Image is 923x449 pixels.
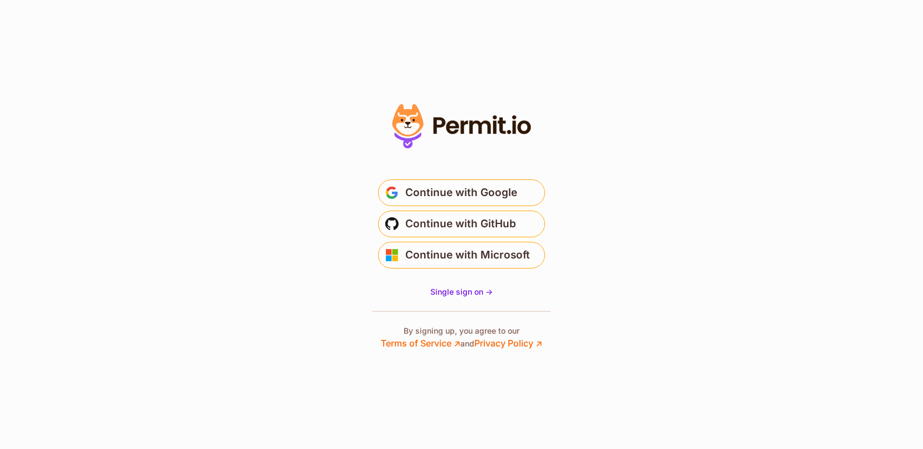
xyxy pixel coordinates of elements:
[405,215,516,233] span: Continue with GitHub
[430,286,493,297] a: Single sign on ->
[405,184,517,202] span: Continue with Google
[381,325,542,350] p: By signing up, you agree to our and
[378,179,545,206] button: Continue with Google
[378,242,545,269] button: Continue with Microsoft
[381,338,460,349] a: Terms of Service ↗
[405,246,530,264] span: Continue with Microsoft
[378,211,545,237] button: Continue with GitHub
[474,338,542,349] a: Privacy Policy ↗
[430,287,493,296] span: Single sign on ->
